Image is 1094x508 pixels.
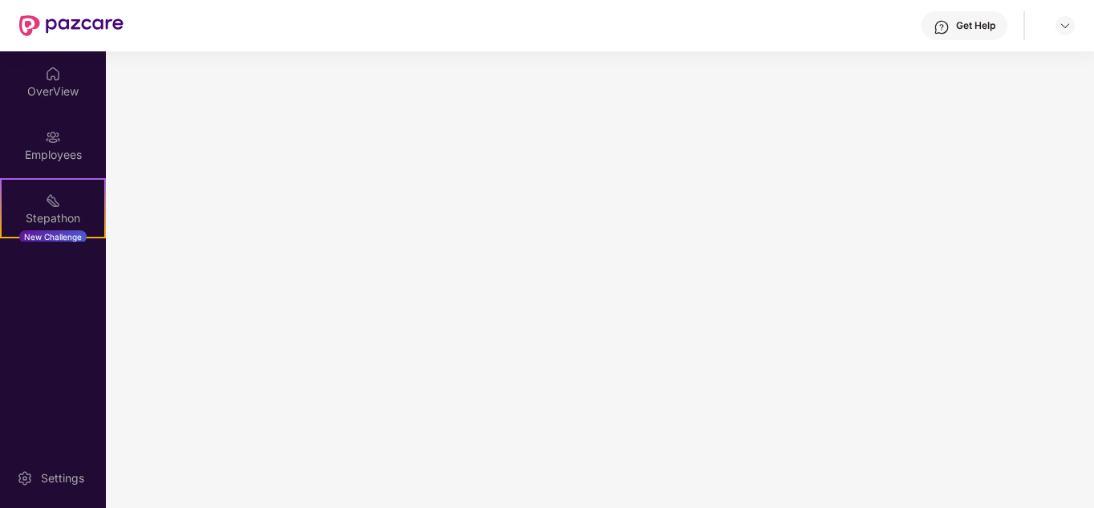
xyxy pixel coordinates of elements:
[19,15,124,36] img: New Pazcare Logo
[956,19,995,32] div: Get Help
[36,470,89,486] div: Settings
[45,193,61,209] img: svg+xml;base64,PHN2ZyB4bWxucz0iaHR0cDovL3d3dy53My5vcmcvMjAwMC9zdmciIHdpZHRoPSIyMSIgaGVpZ2h0PSIyMC...
[1059,19,1072,32] img: svg+xml;base64,PHN2ZyBpZD0iRHJvcGRvd24tMzJ4MzIiIHhtbG5zPSJodHRwOi8vd3d3LnczLm9yZy8yMDAwL3N2ZyIgd2...
[45,66,61,82] img: svg+xml;base64,PHN2ZyBpZD0iSG9tZSIgeG1sbnM9Imh0dHA6Ly93d3cudzMub3JnLzIwMDAvc3ZnIiB3aWR0aD0iMjAiIG...
[934,19,950,35] img: svg+xml;base64,PHN2ZyBpZD0iSGVscC0zMngzMiIgeG1sbnM9Imh0dHA6Ly93d3cudzMub3JnLzIwMDAvc3ZnIiB3aWR0aD...
[2,210,104,226] div: Stepathon
[17,470,33,486] img: svg+xml;base64,PHN2ZyBpZD0iU2V0dGluZy0yMHgyMCIgeG1sbnM9Imh0dHA6Ly93d3cudzMub3JnLzIwMDAvc3ZnIiB3aW...
[19,230,87,243] div: New Challenge
[45,129,61,145] img: svg+xml;base64,PHN2ZyBpZD0iRW1wbG95ZWVzIiB4bWxucz0iaHR0cDovL3d3dy53My5vcmcvMjAwMC9zdmciIHdpZHRoPS...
